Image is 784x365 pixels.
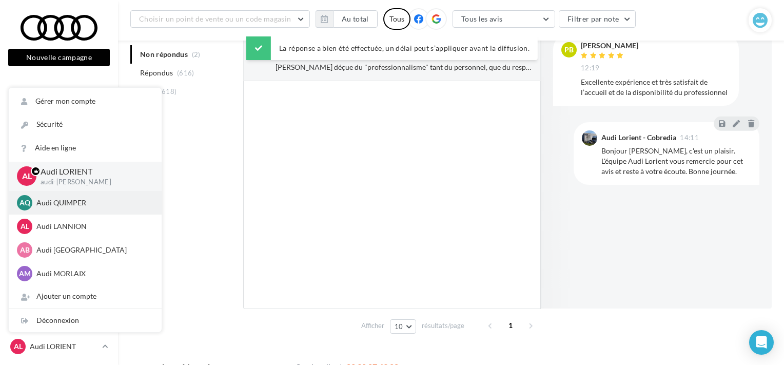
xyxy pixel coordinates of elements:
p: Audi QUIMPER [36,198,149,208]
span: 14:11 [680,135,699,141]
span: Afficher [361,321,384,331]
span: résultats/page [422,321,464,331]
a: Gérer mon compte [9,90,162,113]
button: Nouvelle campagne [8,49,110,66]
span: (616) [177,69,194,77]
div: Tous [383,8,410,30]
span: AL [21,221,29,232]
span: Tous [140,86,155,97]
span: AM [19,268,31,279]
p: Audi LANNION [36,221,149,232]
span: Choisir un point de vente ou un code magasin [139,14,291,23]
span: 10 [395,322,403,331]
span: AQ [19,198,30,208]
div: Audi Lorient - Cobredia [601,134,676,141]
p: Audi [GEOGRAPHIC_DATA] [36,245,149,255]
button: Au total [316,10,378,28]
button: Filtrer par note [559,10,636,28]
span: Tous les avis [461,14,503,23]
div: Déconnexion [9,309,162,332]
p: Audi LORIENT [41,166,145,178]
button: Choisir un point de vente ou un code magasin [130,10,310,28]
a: Sécurité [9,113,162,136]
a: PLV et print personnalisable [6,209,112,240]
a: Aide en ligne [9,137,162,160]
div: [PERSON_NAME] déçue du "professionnalisme" tant du personnel, que du responsable pour une marque ... [276,62,532,72]
span: Répondus [140,68,173,78]
a: AL Audi LORIENT [8,337,110,356]
p: Audi LORIENT [30,341,98,352]
span: 1 [502,317,519,334]
span: AL [14,341,23,352]
div: [PERSON_NAME] [581,42,638,49]
a: Boîte de réception29 [6,107,112,129]
a: Visibilité en ligne [6,133,112,155]
span: 12:19 [581,64,600,73]
p: Audi MORLAIX [36,268,149,279]
p: audi-[PERSON_NAME] [41,178,145,187]
div: Bonjour [PERSON_NAME], c'est un plaisir. L'équipe Audi Lorient vous remercie pour cet avis et res... [601,146,751,177]
a: Médiathèque [6,184,112,206]
span: AB [20,245,30,255]
div: Open Intercom Messenger [749,330,774,355]
button: 10 [390,319,416,334]
div: Excellente expérience et très satisfait de l’accueil et de la disponibilité du professionnel [581,77,731,98]
div: La réponse a bien été effectuée, un délai peut s’appliquer avant la diffusion. [246,36,538,60]
button: Tous les avis [453,10,555,28]
button: Au total [333,10,378,28]
span: AL [22,170,32,182]
div: Ajouter un compte [9,285,162,308]
span: (618) [160,87,177,95]
a: Opérations [6,81,112,103]
span: pb [564,45,574,55]
a: Campagnes [6,159,112,180]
